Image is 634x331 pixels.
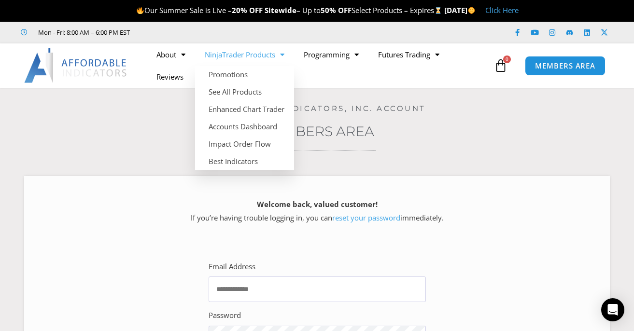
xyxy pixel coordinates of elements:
[195,43,294,66] a: NinjaTrader Products
[195,118,294,135] a: Accounts Dashboard
[535,62,595,69] span: MEMBERS AREA
[601,298,624,321] div: Open Intercom Messenger
[147,43,492,88] nav: Menu
[444,5,476,15] strong: [DATE]
[36,27,130,38] span: Mon - Fri: 8:00 AM – 6:00 PM EST
[137,7,144,14] img: 🔥
[41,198,593,225] p: If you’re having trouble logging in, you can immediately.
[321,5,352,15] strong: 50% OFF
[136,5,444,15] span: Our Summer Sale is Live – – Up to Select Products – Expires
[232,5,263,15] strong: 20% OFF
[503,55,511,63] span: 0
[265,5,296,15] strong: Sitewide
[479,52,522,80] a: 0
[195,66,294,170] ul: NinjaTrader Products
[147,43,195,66] a: About
[195,135,294,152] a: Impact Order Flow
[368,43,449,66] a: Futures Trading
[195,83,294,100] a: See All Products
[260,123,374,139] a: Members Area
[195,100,294,118] a: Enhanced Chart Trader
[468,7,475,14] img: 🌞
[294,43,368,66] a: Programming
[143,28,288,37] iframe: Customer reviews powered by Trustpilot
[485,5,519,15] a: Click Here
[209,309,241,322] label: Password
[332,213,400,222] a: reset your password
[435,7,442,14] img: ⌛
[195,66,294,83] a: Promotions
[257,199,378,209] strong: Welcome back, valued customer!
[525,56,606,76] a: MEMBERS AREA
[24,48,128,83] img: LogoAI | Affordable Indicators – NinjaTrader
[147,66,193,88] a: Reviews
[195,152,294,170] a: Best Indicators
[208,104,426,113] a: Affordable Indicators, Inc. Account
[209,260,255,274] label: Email Address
